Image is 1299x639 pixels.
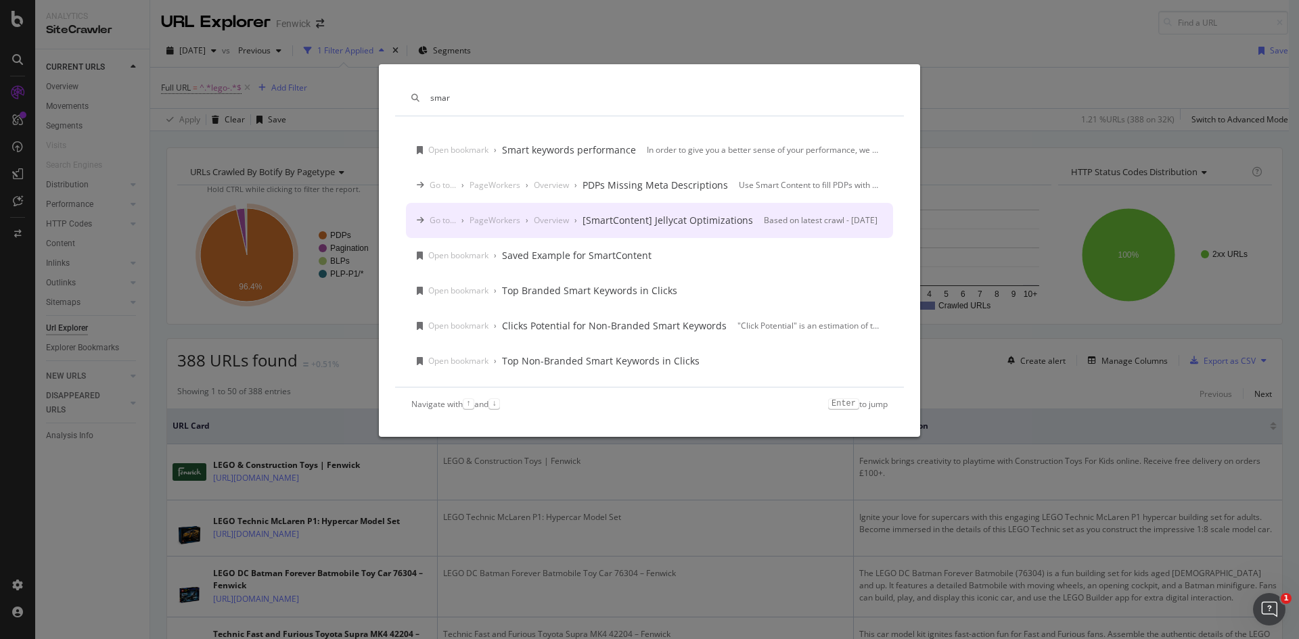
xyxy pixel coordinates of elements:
div: Use Smart Content to fill PDPs with pages missing meta descriptions [739,179,882,191]
div: › [494,285,497,296]
div: › [494,355,497,366]
div: › [461,179,464,191]
div: PageWorkers [470,214,520,226]
div: › [574,214,577,226]
div: Overview [534,179,569,191]
div: to jump [828,398,888,410]
div: Smart keywords performance [502,143,636,157]
kbd: Enter [828,398,859,409]
div: PageWorkers [470,179,520,191]
div: Go to... [430,214,456,226]
div: Open bookmark [428,320,488,331]
div: PDPs Missing Meta Descriptions [583,179,728,192]
div: › [526,214,528,226]
div: Top Branded Smart Keywords in Clicks [502,284,677,298]
div: Saved Example for SmartContent [502,249,652,262]
div: Based on latest crawl - 04/08/2025 [764,214,878,226]
div: › [494,320,497,331]
div: "Click Potential" is an estimation of the number of additional clicks you may receive if the sele... [737,320,882,331]
div: Open bookmark [428,285,488,296]
div: › [526,179,528,191]
div: Go to... [430,179,456,191]
div: Open bookmark [428,144,488,156]
div: Top Non-Branded Smart Keywords in Clicks [502,354,700,368]
div: [SmartContent] Jellycat Optimizations [583,214,753,227]
div: › [494,144,497,156]
div: › [574,179,577,191]
div: Navigate with and [411,398,500,410]
kbd: ↓ [488,398,500,409]
div: Overview [534,214,569,226]
iframe: Intercom live chat [1253,593,1285,625]
input: Type a command or search… [430,92,888,103]
div: Open bookmark [428,250,488,261]
kbd: ↑ [463,398,474,409]
div: › [494,250,497,261]
div: Clicks Potential for Non-Branded Smart Keywords [502,319,727,333]
div: modal [379,64,920,437]
div: › [461,214,464,226]
div: Open bookmark [428,355,488,366]
span: 1 [1281,593,1292,604]
div: In order to give you a better sense of your performance, we grouped close syntaxic keywords toget... [647,144,882,156]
